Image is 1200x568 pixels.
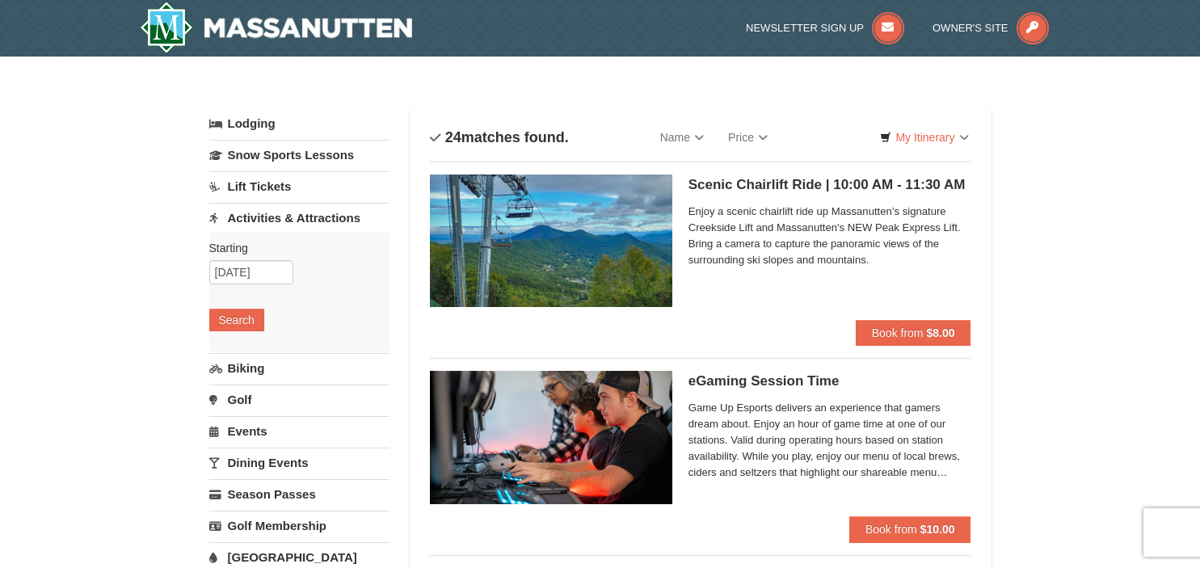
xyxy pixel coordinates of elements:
a: Lift Tickets [209,171,389,201]
img: 24896431-1-a2e2611b.jpg [430,175,672,307]
a: Name [648,121,716,154]
a: Snow Sports Lessons [209,140,389,170]
a: Owner's Site [933,22,1049,34]
span: 24 [445,129,461,145]
img: 19664770-34-0b975b5b.jpg [430,371,672,503]
h4: matches found. [430,129,569,145]
button: Book from $10.00 [849,516,971,542]
strong: $8.00 [926,326,954,339]
a: Activities & Attractions [209,203,389,233]
a: Golf Membership [209,511,389,541]
span: Enjoy a scenic chairlift ride up Massanutten’s signature Creekside Lift and Massanutten's NEW Pea... [688,204,971,268]
a: Price [716,121,780,154]
a: Events [209,416,389,446]
a: Biking [209,353,389,383]
a: My Itinerary [869,125,979,149]
h5: eGaming Session Time [688,373,971,389]
button: Search [209,309,264,331]
img: Massanutten Resort Logo [140,2,413,53]
a: Lodging [209,109,389,138]
span: Book from [872,326,924,339]
strong: $10.00 [920,523,955,536]
span: Newsletter Sign Up [746,22,864,34]
label: Starting [209,240,377,256]
a: Dining Events [209,448,389,478]
h5: Scenic Chairlift Ride | 10:00 AM - 11:30 AM [688,177,971,193]
a: Massanutten Resort [140,2,413,53]
a: Season Passes [209,479,389,509]
span: Book from [865,523,917,536]
a: Golf [209,385,389,414]
button: Book from $8.00 [856,320,971,346]
a: Newsletter Sign Up [746,22,904,34]
span: Owner's Site [933,22,1008,34]
span: Game Up Esports delivers an experience that gamers dream about. Enjoy an hour of game time at one... [688,400,971,481]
